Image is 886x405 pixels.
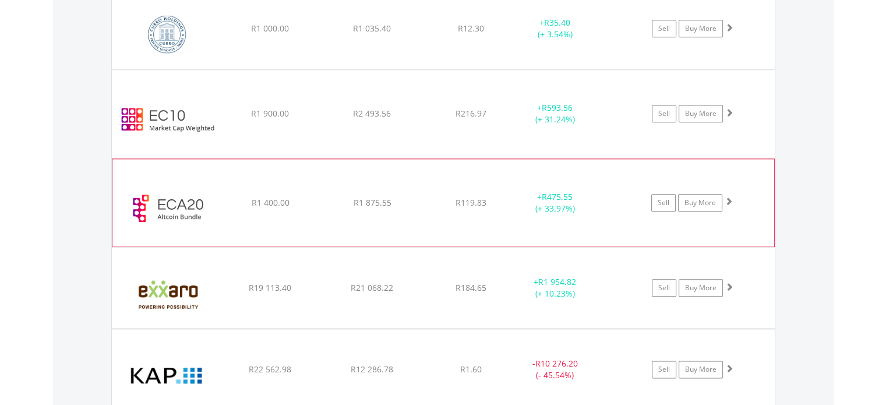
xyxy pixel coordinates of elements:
[652,105,676,122] a: Sell
[118,84,218,154] img: EC10.EC.EC10.png
[544,17,570,28] span: R35.40
[251,197,289,208] span: R1 400.00
[679,361,723,378] a: Buy More
[249,282,291,293] span: R19 113.40
[251,23,289,34] span: R1 000.00
[542,191,573,202] span: R475.55
[353,197,391,208] span: R1 875.55
[251,108,289,119] span: R1 900.00
[351,364,393,375] span: R12 286.78
[651,194,676,212] a: Sell
[511,191,598,214] div: + (+ 33.97%)
[679,20,723,37] a: Buy More
[538,276,576,287] span: R1 954.82
[511,17,599,40] div: + (+ 3.54%)
[458,23,484,34] span: R12.30
[118,262,218,325] img: EQU.ZA.EXX.png
[678,194,722,212] a: Buy More
[511,102,599,125] div: + (+ 31.24%)
[652,361,676,378] a: Sell
[542,102,573,113] span: R593.56
[118,174,218,244] img: ECA20.EC.ECA20.png
[511,358,599,381] div: - (- 45.54%)
[460,364,482,375] span: R1.60
[118,3,218,66] img: EQU.ZA.COH.png
[652,20,676,37] a: Sell
[456,197,486,208] span: R119.83
[652,279,676,297] a: Sell
[535,358,578,369] span: R10 276.20
[249,364,291,375] span: R22 562.98
[353,108,391,119] span: R2 493.56
[351,282,393,293] span: R21 068.22
[679,279,723,297] a: Buy More
[679,105,723,122] a: Buy More
[353,23,391,34] span: R1 035.40
[456,108,486,119] span: R216.97
[511,276,599,300] div: + (+ 10.23%)
[456,282,486,293] span: R184.65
